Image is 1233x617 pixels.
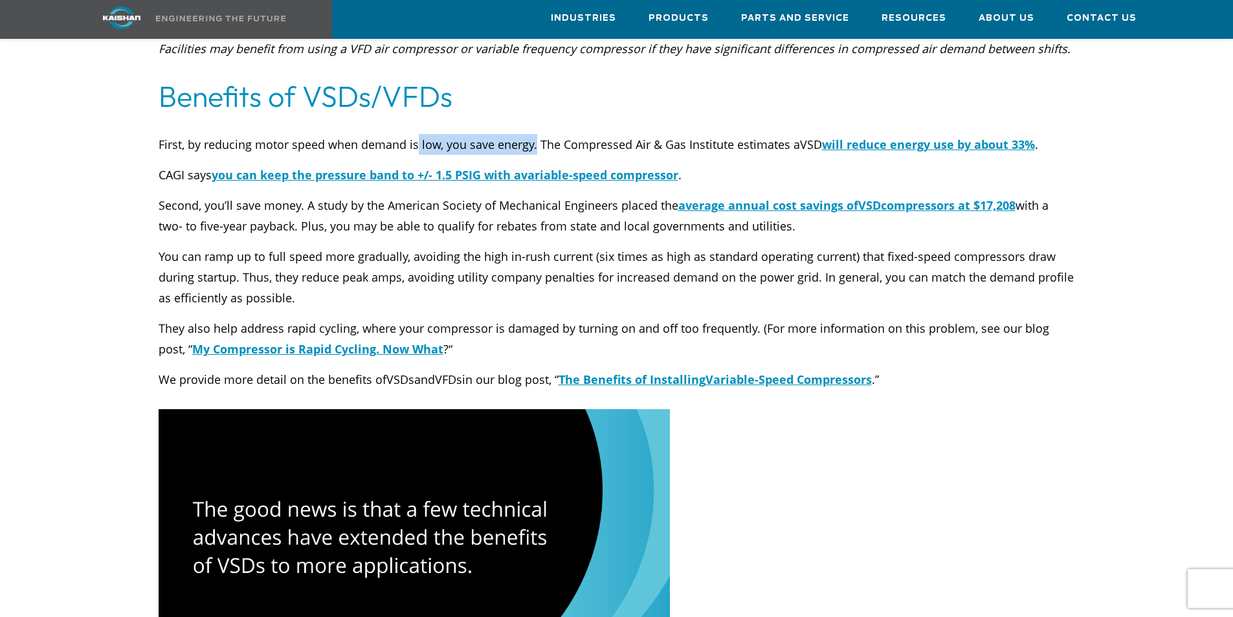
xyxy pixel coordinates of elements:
p: First, by reducing motor speed when demand is low, you save energy. The Compressed Air & Gas Inst... [159,134,1075,155]
span: compressors at $17,208 [881,197,1016,213]
img: Engineering the future [156,16,285,21]
p: They also help address rapid cycling, where your compressor is damaged by turning on and off too ... [159,318,1075,359]
p: We provide more detail on the benefits of and in our blog post, “ .” [159,369,1075,390]
a: Products [649,1,709,36]
a: Contact Us [1067,1,1137,36]
img: kaishan logo [73,6,170,29]
span: Contact Us [1067,11,1137,26]
span: VSDs [386,372,414,387]
span: average annual cost savings of [678,197,858,213]
span: . [678,167,682,183]
p: Second, you’ll save money. A study by the American Society of Mechanical Engineers placed the wit... [159,195,1075,236]
a: Resources [882,1,946,36]
a: you can keep the pressure band to +/- 1.5 PSIG with avariable-speed compressor [212,167,678,183]
span: Industries [551,11,616,26]
span: Parts and Service [741,11,849,26]
span: Products [649,11,709,26]
span: CAGI says [159,167,212,183]
a: About Us [979,1,1034,36]
span: VSD [800,137,822,152]
span: About Us [979,11,1034,26]
em: Facilities may benefit from using a VFD air compressor or variable frequency compressor if they h... [159,41,1071,56]
a: Parts and Service [741,1,849,36]
span: The Benefits of Installing [559,372,705,387]
span: Resources [882,11,946,26]
a: will reduce energy use by about 33% [822,137,1035,152]
span: variable-speed compressor [521,167,678,183]
a: Industries [551,1,616,36]
span: VSD [858,197,881,213]
a: average annual cost savings ofVSDcompressors at $17,208 [678,197,1016,213]
h2: Benefits of VSDs/VFDs [159,78,1075,115]
a: My Compressor is Rapid Cycling. Now What [192,341,443,357]
span: VFDs [435,372,462,387]
a: The Benefits of InstallingVariable-Speed Compressors [559,372,872,387]
span: you can keep the pressure band to +/- 1.5 PSIG with a [212,167,521,183]
p: You can ramp up to full speed more gradually, avoiding the high in-rush current (six times as hig... [159,246,1075,308]
span: Variable-Speed Compressors [705,372,872,387]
